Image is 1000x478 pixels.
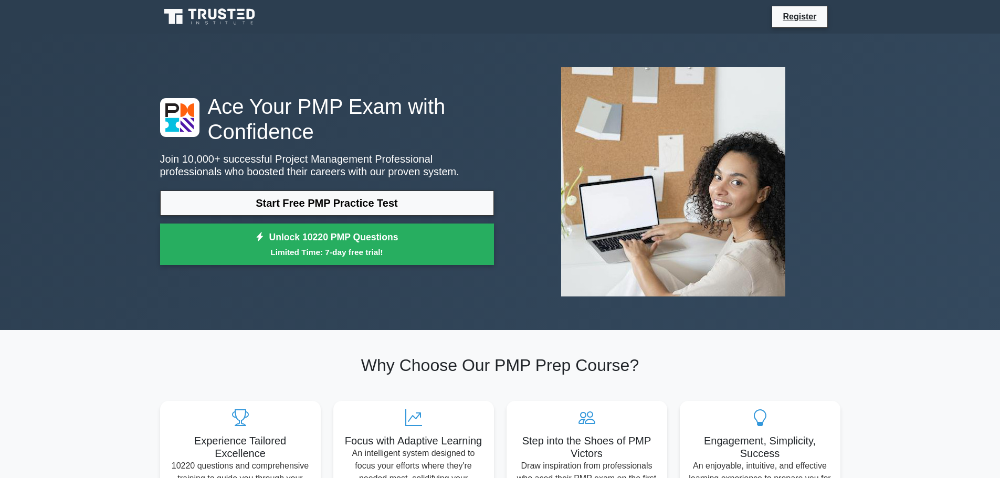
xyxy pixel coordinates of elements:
a: Register [776,10,823,23]
p: Join 10,000+ successful Project Management Professional professionals who boosted their careers w... [160,153,494,178]
h5: Step into the Shoes of PMP Victors [515,434,659,460]
h5: Focus with Adaptive Learning [342,434,486,447]
h1: Ace Your PMP Exam with Confidence [160,94,494,144]
h2: Why Choose Our PMP Prep Course? [160,355,840,375]
h5: Experience Tailored Excellence [169,434,312,460]
a: Start Free PMP Practice Test [160,190,494,216]
a: Unlock 10220 PMP QuestionsLimited Time: 7-day free trial! [160,224,494,265]
small: Limited Time: 7-day free trial! [173,246,481,258]
h5: Engagement, Simplicity, Success [688,434,832,460]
